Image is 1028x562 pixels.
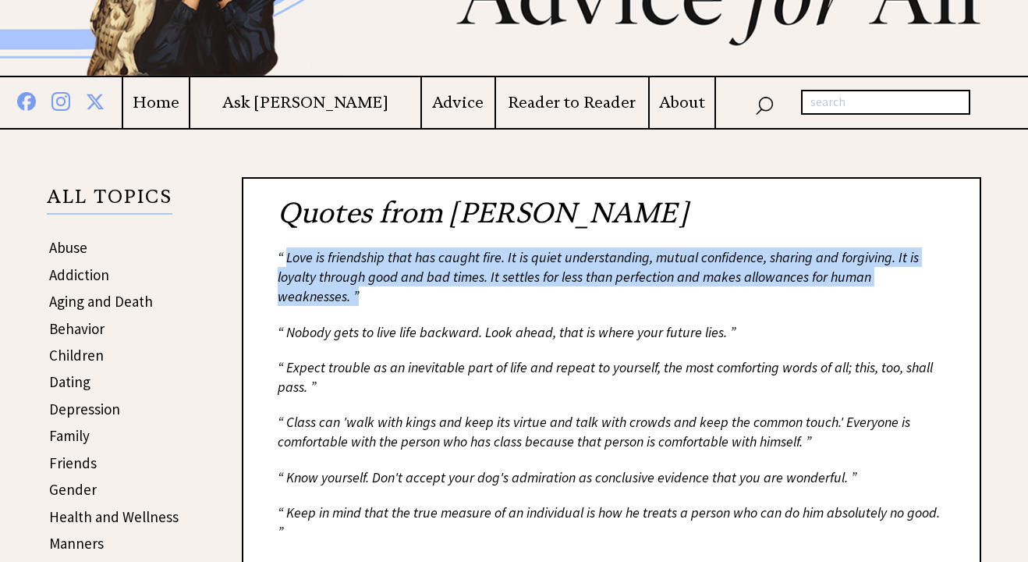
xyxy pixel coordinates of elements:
img: facebook%20blue.png [17,89,36,111]
a: Abuse [49,238,87,257]
div: “ Class can 'walk with kings and keep its virtue and talk with crowds and keep the common touch.'... [278,412,945,451]
a: Gender [49,480,97,499]
a: Behavior [49,319,105,338]
div: “ Love is friendship that has caught fire. It is quiet understanding, mutual confidence, sharing ... [278,247,945,307]
div: “ Know yourself. Don't accept your dog's admiration as conclusive evidence that you are wonderful. ” [278,468,945,487]
h2: Quotes from [PERSON_NAME] [278,194,945,247]
a: Depression [49,400,120,418]
img: search_nav.png [755,93,774,116]
a: About [650,93,714,112]
img: x%20blue.png [86,90,105,111]
a: Advice [422,93,494,112]
a: Ask [PERSON_NAME] [190,93,420,112]
a: Reader to Reader [496,93,649,112]
a: Health and Wellness [49,507,179,526]
a: Home [123,93,189,112]
a: Addiction [49,265,109,284]
a: Family [49,426,90,445]
img: instagram%20blue.png [51,89,70,111]
p: ALL TOPICS [47,188,172,215]
div: “ Expect trouble as an inevitable part of life and repeat to yourself, the most comforting words ... [278,357,945,397]
a: Children [49,346,104,365]
a: Dating [49,372,90,391]
a: Manners [49,534,104,553]
a: Friends [49,454,97,472]
input: search [801,90,970,115]
a: Aging and Death [49,292,153,311]
div: “ Keep in mind that the true measure of an individual is how he treats a person who can do him ab... [278,503,945,542]
div: “ Nobody gets to live life backward. Look ahead, that is where your future lies. ” [278,322,945,342]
